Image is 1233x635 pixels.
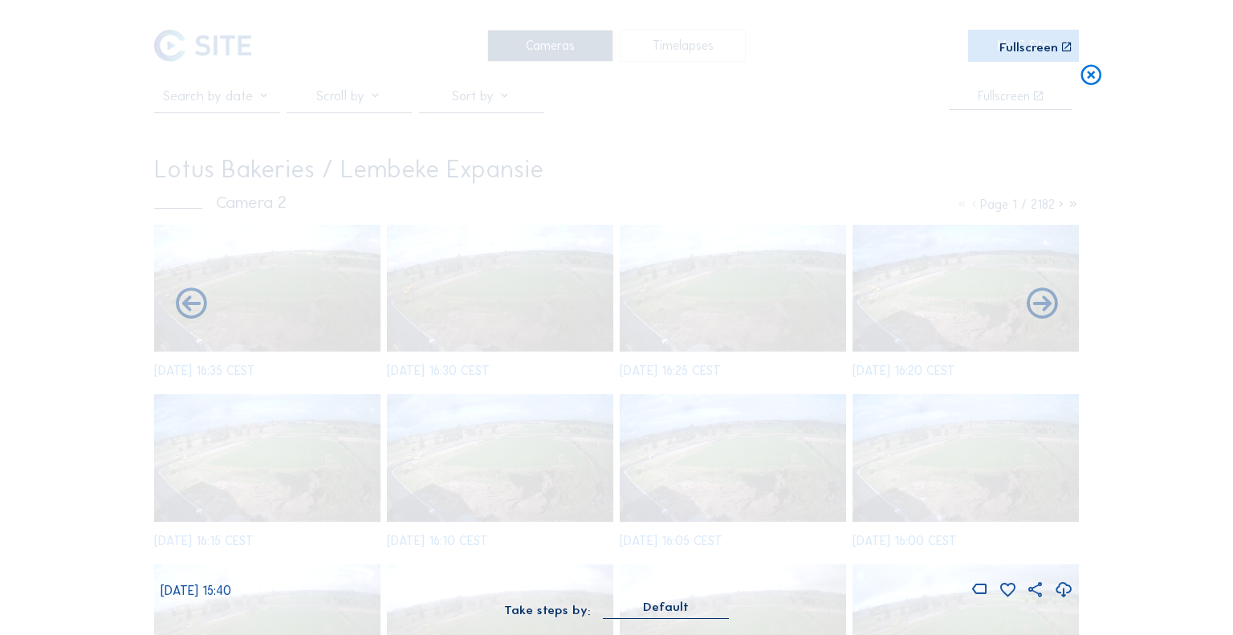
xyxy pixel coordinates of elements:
div: Default [603,600,729,618]
div: Fullscreen [999,41,1058,53]
div: Take steps by: [504,604,591,616]
span: [DATE] 15:40 [161,583,231,598]
i: Forward [173,286,210,324]
i: Back [1023,286,1060,324]
div: Default [643,600,689,614]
